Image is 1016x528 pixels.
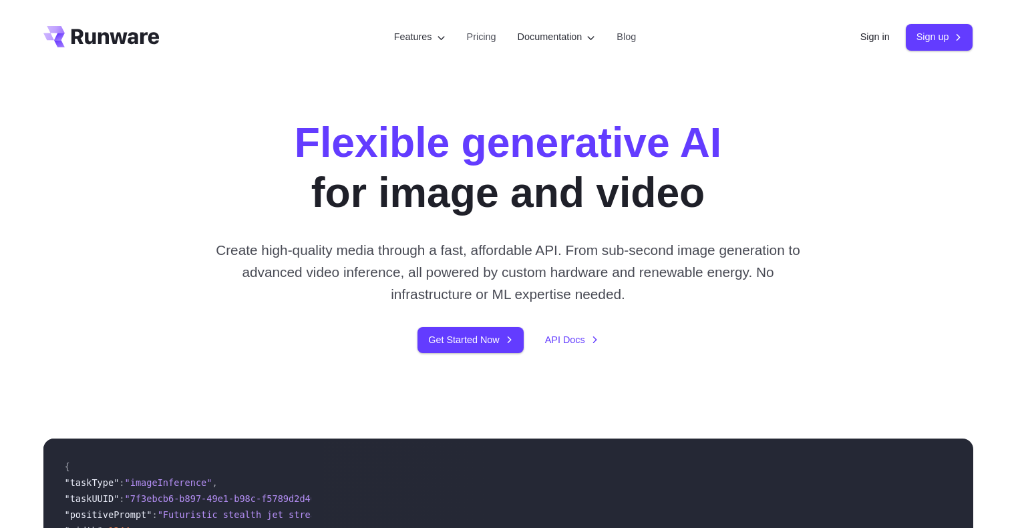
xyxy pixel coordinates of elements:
[65,509,152,520] span: "positivePrompt"
[906,24,973,50] a: Sign up
[518,29,596,45] label: Documentation
[394,29,446,45] label: Features
[295,119,721,166] strong: Flexible generative AI
[65,477,120,488] span: "taskType"
[119,493,124,504] span: :
[65,461,70,472] span: {
[212,477,217,488] span: ,
[65,493,120,504] span: "taskUUID"
[417,327,523,353] a: Get Started Now
[617,29,636,45] a: Blog
[125,477,212,488] span: "imageInference"
[545,332,599,348] a: API Docs
[119,477,124,488] span: :
[125,493,333,504] span: "7f3ebcb6-b897-49e1-b98c-f5789d2d40d7"
[860,29,890,45] a: Sign in
[43,26,160,47] a: Go to /
[295,117,721,218] h1: for image and video
[158,509,655,520] span: "Futuristic stealth jet streaking through a neon-lit cityscape with glowing purple exhaust"
[152,509,157,520] span: :
[210,239,806,306] p: Create high-quality media through a fast, affordable API. From sub-second image generation to adv...
[467,29,496,45] a: Pricing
